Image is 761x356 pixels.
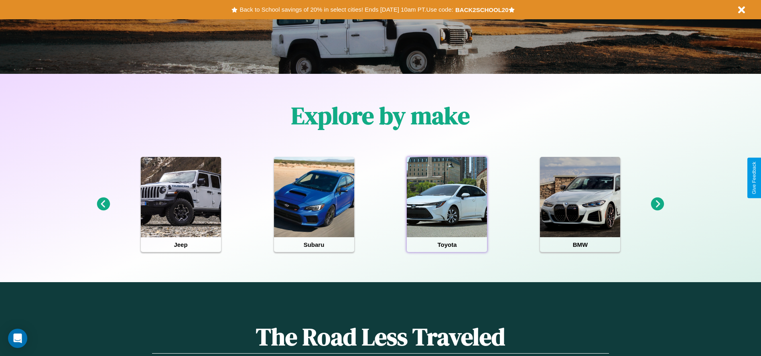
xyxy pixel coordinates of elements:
h4: Toyota [407,237,487,252]
div: Open Intercom Messenger [8,329,27,348]
h4: BMW [540,237,620,252]
h4: Jeep [141,237,221,252]
h4: Subaru [274,237,354,252]
b: BACK2SCHOOL20 [455,6,509,13]
h1: Explore by make [291,99,470,132]
button: Back to School savings of 20% in select cities! Ends [DATE] 10am PT.Use code: [237,4,455,15]
div: Give Feedback [751,162,757,194]
h1: The Road Less Traveled [152,320,609,354]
